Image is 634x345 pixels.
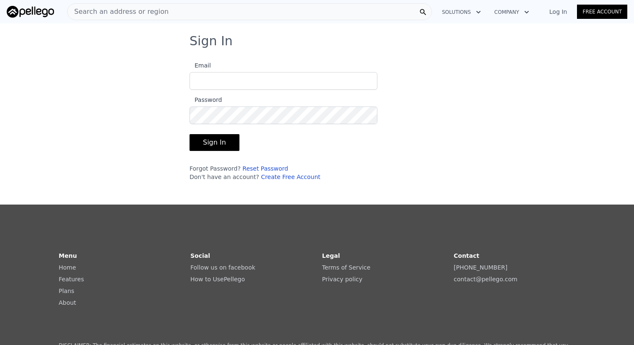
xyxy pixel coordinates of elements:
[190,252,210,259] strong: Social
[59,299,76,306] a: About
[454,276,517,283] a: contact@pellego.com
[190,276,245,283] a: How to UsePellego
[454,264,507,271] a: [PHONE_NUMBER]
[577,5,627,19] a: Free Account
[488,5,536,20] button: Company
[7,6,54,18] img: Pellego
[59,264,76,271] a: Home
[190,96,222,103] span: Password
[322,276,362,283] a: Privacy policy
[322,264,370,271] a: Terms of Service
[190,34,444,49] h3: Sign In
[261,174,320,180] a: Create Free Account
[59,276,84,283] a: Features
[322,252,340,259] strong: Legal
[435,5,488,20] button: Solutions
[59,252,77,259] strong: Menu
[190,264,255,271] a: Follow us on facebook
[190,106,377,124] input: Password
[59,288,74,294] a: Plans
[190,62,211,69] span: Email
[242,165,288,172] a: Reset Password
[190,134,239,151] button: Sign In
[454,252,479,259] strong: Contact
[68,7,169,17] span: Search an address or region
[190,72,377,90] input: Email
[190,164,377,181] div: Forgot Password? Don't have an account?
[539,8,577,16] a: Log In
